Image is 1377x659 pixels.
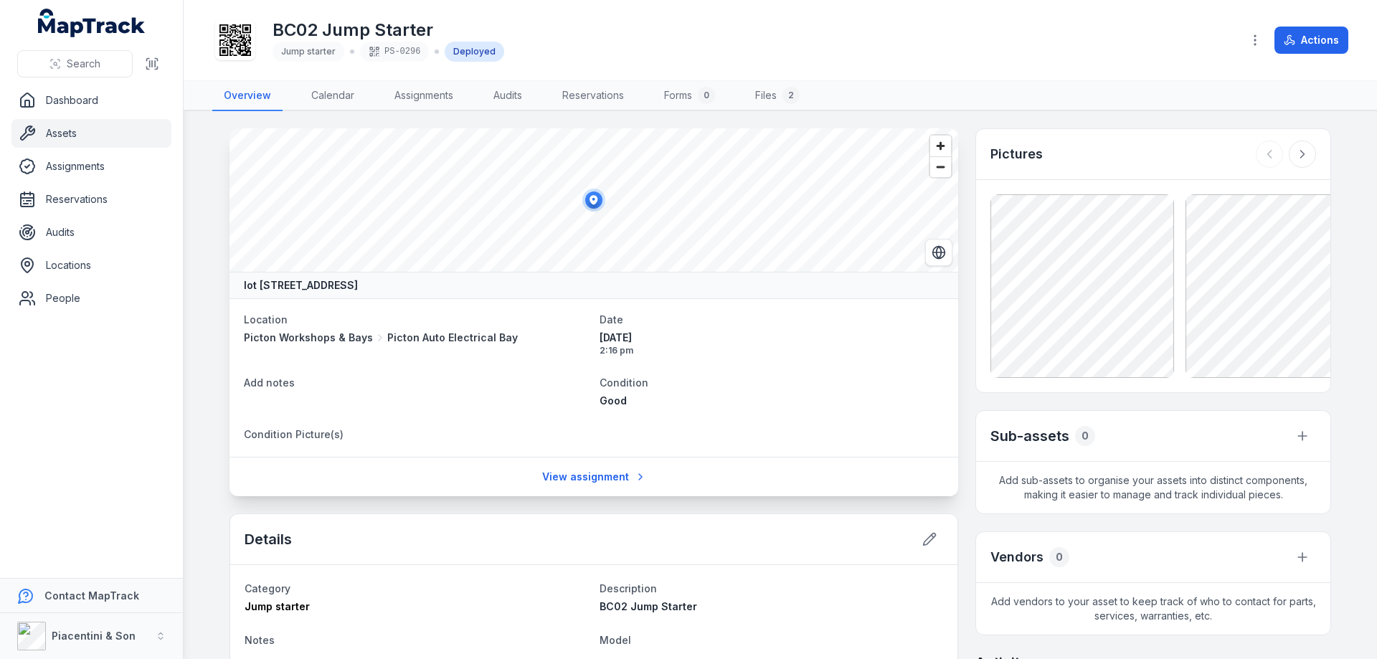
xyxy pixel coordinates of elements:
span: Picton Workshops & Bays [244,331,373,345]
h1: BC02 Jump Starter [273,19,504,42]
span: Add notes [244,376,295,389]
a: Reservations [551,81,635,111]
span: Jump starter [245,600,310,612]
a: Calendar [300,81,366,111]
div: PS-0296 [360,42,429,62]
canvas: Map [229,128,958,272]
div: 0 [1049,547,1069,567]
h2: Sub-assets [990,426,1069,446]
a: MapTrack [38,9,146,37]
span: Add sub-assets to organise your assets into distinct components, making it easier to manage and t... [976,462,1330,513]
span: Notes [245,634,275,646]
strong: lot [STREET_ADDRESS] [244,278,358,293]
button: Search [17,50,133,77]
a: Audits [11,218,171,247]
a: Assignments [11,152,171,181]
a: Dashboard [11,86,171,115]
a: View assignment [533,463,656,490]
span: Date [600,313,623,326]
a: Reservations [11,185,171,214]
div: 0 [1075,426,1095,446]
a: Files2 [744,81,811,111]
span: Condition Picture(s) [244,428,344,440]
strong: Piacentini & Son [52,630,136,642]
div: 0 [698,87,715,104]
button: Actions [1274,27,1348,54]
span: BC02 Jump Starter [600,600,697,612]
a: Assets [11,119,171,148]
button: Zoom out [930,156,951,177]
a: Audits [482,81,534,111]
span: Add vendors to your asset to keep track of who to contact for parts, services, warranties, etc. [976,583,1330,635]
button: Switch to Satellite View [925,239,952,266]
span: Location [244,313,288,326]
div: Deployed [445,42,504,62]
span: [DATE] [600,331,944,345]
a: Overview [212,81,283,111]
span: Condition [600,376,648,389]
h3: Vendors [990,547,1044,567]
span: Good [600,394,627,407]
button: Zoom in [930,136,951,156]
span: Picton Auto Electrical Bay [387,331,518,345]
span: 2:16 pm [600,345,944,356]
span: Model [600,634,631,646]
h2: Details [245,529,292,549]
time: 5/23/2025, 2:16:08 PM [600,331,944,356]
a: Assignments [383,81,465,111]
a: People [11,284,171,313]
span: Jump starter [281,46,336,57]
strong: Contact MapTrack [44,589,139,602]
span: Search [67,57,100,71]
span: Category [245,582,290,594]
h3: Pictures [990,144,1043,164]
span: Description [600,582,657,594]
a: Forms0 [653,81,727,111]
a: Picton Workshops & BaysPicton Auto Electrical Bay [244,331,588,345]
a: Locations [11,251,171,280]
div: 2 [782,87,800,104]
